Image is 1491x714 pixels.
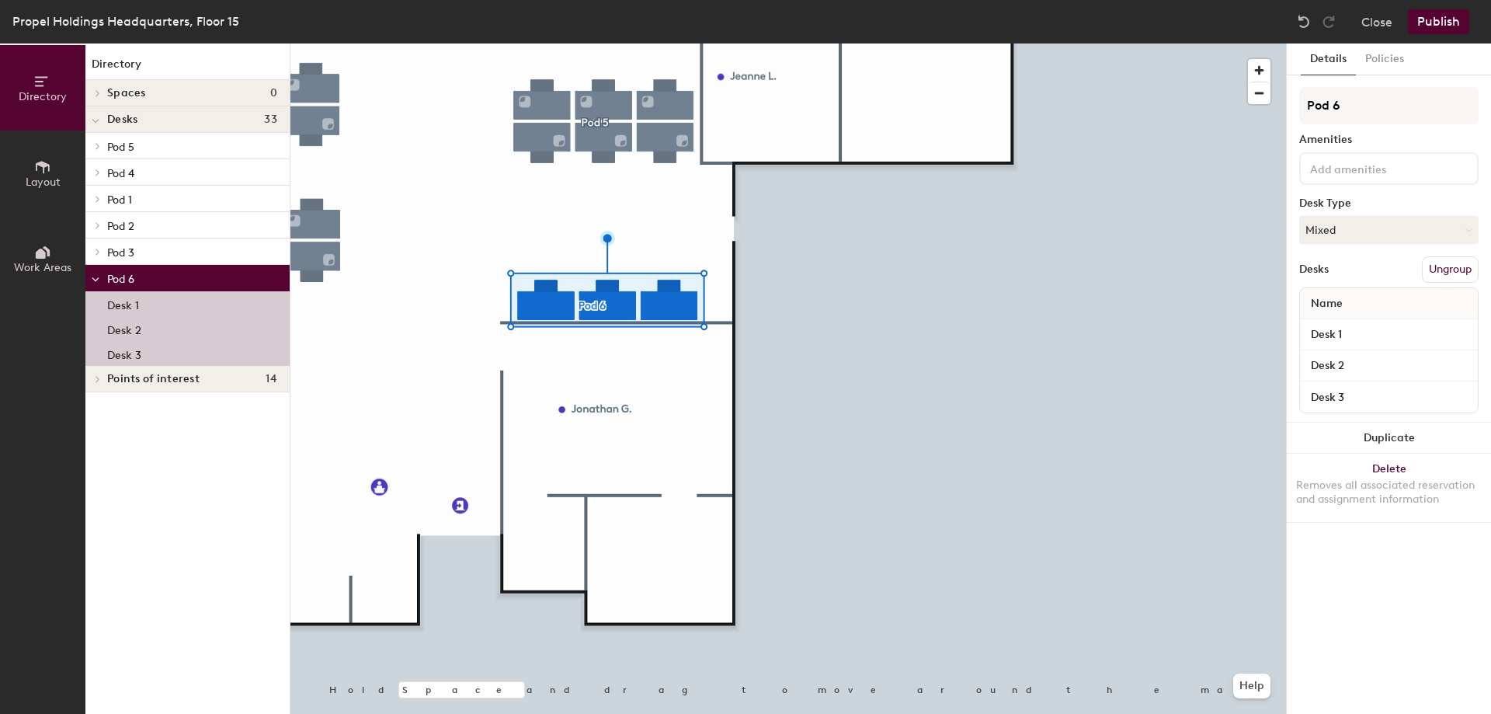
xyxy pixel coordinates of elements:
[26,176,61,189] span: Layout
[107,141,134,154] span: Pod 5
[264,113,277,126] span: 33
[1361,9,1392,34] button: Close
[1301,44,1356,75] button: Details
[107,246,134,259] span: Pod 3
[1233,674,1270,698] button: Help
[107,373,200,385] span: Points of interest
[1287,454,1491,522] button: DeleteRemoves all associated reservation and assignment information
[107,193,132,207] span: Pod 1
[1303,324,1475,346] input: Unnamed desk
[270,87,277,99] span: 0
[107,273,134,286] span: Pod 6
[107,220,134,233] span: Pod 2
[1422,256,1479,283] button: Ungroup
[107,294,139,312] p: Desk 1
[1356,44,1413,75] button: Policies
[1303,290,1350,318] span: Name
[107,87,146,99] span: Spaces
[266,373,277,385] span: 14
[107,167,134,180] span: Pod 4
[85,56,290,80] h1: Directory
[107,344,141,362] p: Desk 3
[12,12,239,31] div: Propel Holdings Headquarters, Floor 15
[1296,479,1482,507] div: Removes all associated reservation and assignment information
[1296,14,1312,30] img: Undo
[1303,355,1475,377] input: Unnamed desk
[1287,423,1491,454] button: Duplicate
[1299,134,1479,146] div: Amenities
[19,90,67,103] span: Directory
[1303,386,1475,408] input: Unnamed desk
[1307,158,1447,177] input: Add amenities
[1408,9,1469,34] button: Publish
[1299,263,1329,276] div: Desks
[107,113,137,126] span: Desks
[1321,14,1336,30] img: Redo
[107,319,141,337] p: Desk 2
[14,261,71,274] span: Work Areas
[1299,216,1479,244] button: Mixed
[1299,197,1479,210] div: Desk Type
